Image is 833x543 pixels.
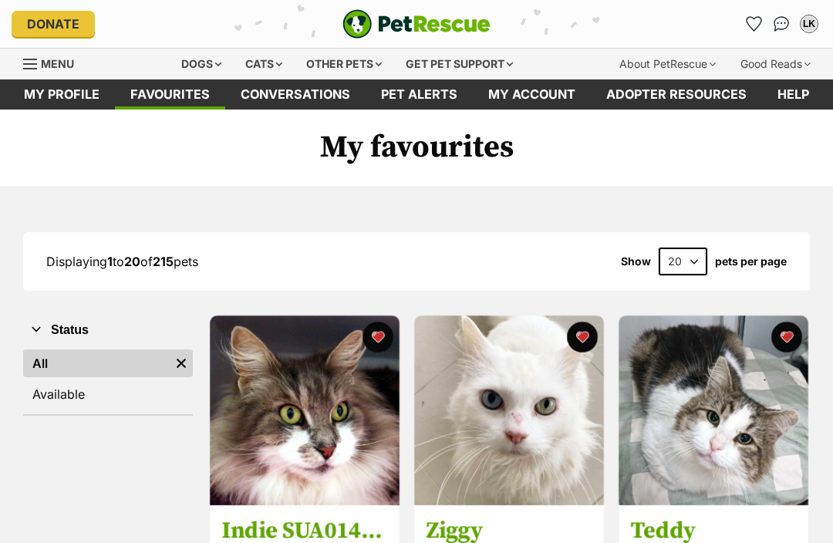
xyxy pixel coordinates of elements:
[46,254,198,269] span: Displaying to of pets
[414,315,604,505] img: Ziggy
[771,322,802,352] button: favourite
[774,16,790,32] img: chat-41dd97257d64d25036548639549fe6c8038ab92f7586957e7f3b1b290dea8141.svg
[225,79,366,110] a: conversations
[762,79,825,110] a: Help
[12,11,95,37] a: Donate
[741,12,821,36] ul: Account quick links
[23,49,85,76] a: Menu
[715,255,787,268] label: pets per page
[210,315,400,505] img: Indie SUA014205
[234,49,293,79] div: Cats
[124,254,140,269] strong: 20
[295,49,393,79] div: Other pets
[107,254,113,269] strong: 1
[473,79,591,110] a: My account
[769,12,794,36] a: Conversations
[170,349,193,377] a: Remove filter
[801,16,817,32] div: LK
[366,79,473,110] a: Pet alerts
[170,49,232,79] div: Dogs
[609,49,727,79] div: About PetRescue
[797,12,821,36] button: My account
[621,255,651,268] span: Show
[342,9,491,39] img: logo-e224e6f780fb5917bec1dbf3a21bbac754714ae5b6737aabdf751b685950b380.svg
[23,346,193,414] div: Status
[342,9,491,39] a: PetRescue
[730,49,821,79] div: Good Reads
[741,12,766,36] a: Favourites
[363,322,393,352] button: favourite
[23,380,193,408] a: Available
[115,79,225,110] a: Favourites
[619,315,808,505] img: Teddy
[567,322,598,352] button: favourite
[23,320,193,340] button: Status
[153,254,174,269] strong: 215
[8,79,115,110] a: My profile
[591,79,762,110] a: Adopter resources
[41,57,74,70] span: Menu
[395,49,524,79] div: Get pet support
[23,349,170,377] a: All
